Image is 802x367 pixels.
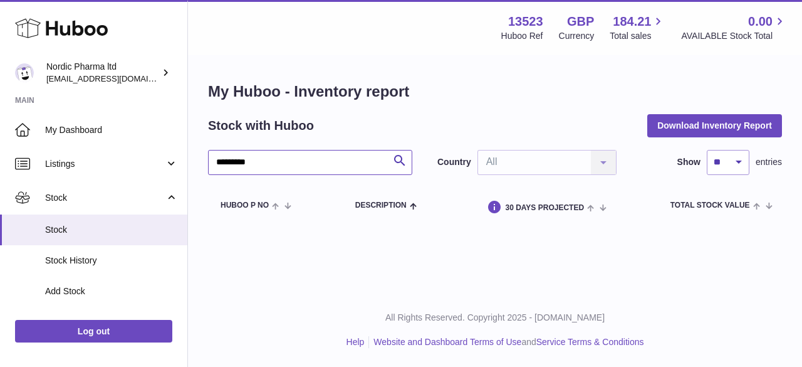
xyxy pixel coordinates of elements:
span: 184.21 [613,13,651,30]
a: 184.21 Total sales [610,13,665,42]
h1: My Huboo - Inventory report [208,82,782,102]
a: 0.00 AVAILABLE Stock Total [681,13,787,42]
div: Nordic Pharma ltd [46,61,159,85]
label: Show [677,156,700,168]
span: My Dashboard [45,124,178,136]
span: Delivery History [45,316,178,328]
span: Add Stock [45,285,178,297]
strong: 13523 [508,13,543,30]
span: [EMAIL_ADDRESS][DOMAIN_NAME] [46,73,184,83]
a: Website and Dashboard Terms of Use [373,337,521,347]
span: AVAILABLE Stock Total [681,30,787,42]
div: Currency [559,30,595,42]
li: and [369,336,643,348]
a: Log out [15,320,172,343]
span: Total stock value [670,201,750,210]
button: Download Inventory Report [647,114,782,137]
span: Stock History [45,255,178,267]
a: Service Terms & Conditions [536,337,644,347]
span: Description [355,201,407,210]
label: Country [437,156,471,168]
span: Huboo P no [221,201,269,210]
strong: GBP [567,13,594,30]
a: Help [346,337,365,347]
span: Stock [45,224,178,236]
span: Stock [45,192,165,204]
span: 30 DAYS PROJECTED [505,204,584,212]
h2: Stock with Huboo [208,117,314,134]
span: entries [756,156,782,168]
span: Total sales [610,30,665,42]
span: Listings [45,158,165,170]
span: 0.00 [748,13,773,30]
div: Huboo Ref [501,30,543,42]
img: internalAdmin-13523@internal.huboo.com [15,63,34,82]
p: All Rights Reserved. Copyright 2025 - [DOMAIN_NAME] [198,312,792,324]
